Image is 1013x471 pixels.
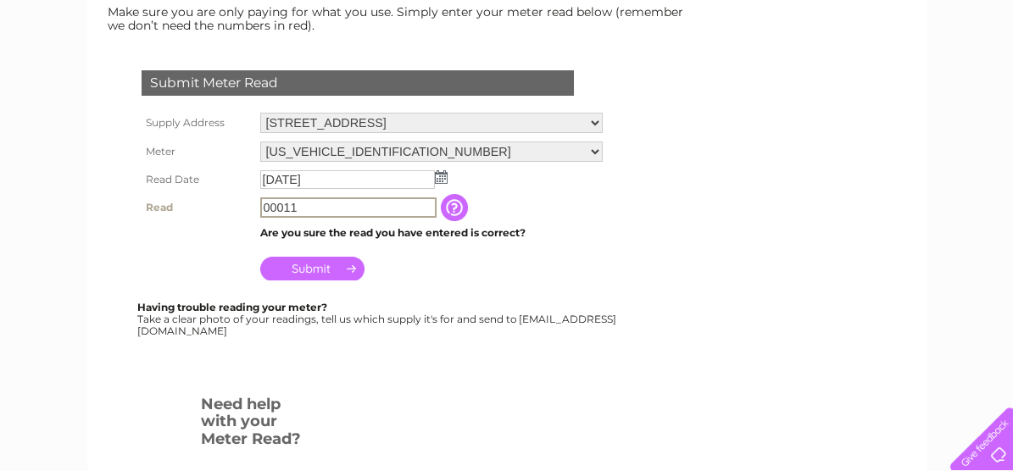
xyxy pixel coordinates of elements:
a: Water [715,72,747,85]
img: ... [435,170,448,184]
a: Blog [866,72,890,85]
th: Meter [137,137,256,166]
div: Take a clear photo of your readings, tell us which supply it's for and send to [EMAIL_ADDRESS][DO... [137,302,619,336]
input: Information [441,194,471,221]
th: Read Date [137,166,256,193]
a: Contact [900,72,942,85]
div: Clear Business is a trading name of Verastar Limited (registered in [GEOGRAPHIC_DATA] No. 3667643... [107,9,908,82]
th: Supply Address [137,108,256,137]
img: logo.png [36,44,122,96]
h3: Need help with your Meter Read? [201,392,305,457]
a: Log out [957,72,997,85]
td: Are you sure the read you have entered is correct? [256,222,607,244]
td: Make sure you are only paying for what you use. Simply enter your meter read below (remember we d... [103,1,697,36]
a: 0333 014 3131 [693,8,810,30]
a: Energy [757,72,794,85]
a: Telecoms [804,72,855,85]
div: Submit Meter Read [142,70,574,96]
input: Submit [260,257,365,280]
b: Having trouble reading your meter? [137,301,327,313]
th: Read [137,193,256,222]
